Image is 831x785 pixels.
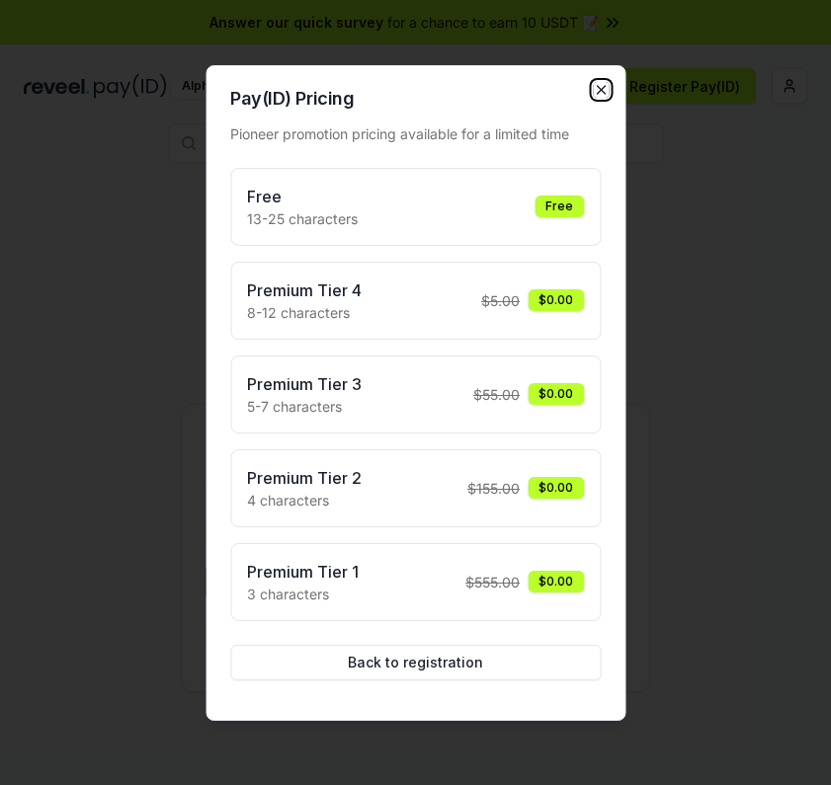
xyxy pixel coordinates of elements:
[247,302,362,323] p: 8-12 characters
[247,185,358,208] h3: Free
[247,278,362,302] h3: Premium Tier 4
[230,90,601,108] h2: Pay(ID) Pricing
[528,477,584,499] div: $0.00
[230,123,601,144] div: Pioneer promotion pricing available for a limited time
[528,289,584,311] div: $0.00
[247,466,362,490] h3: Premium Tier 2
[247,584,359,604] p: 3 characters
[528,383,584,405] div: $0.00
[481,290,520,311] span: $ 5.00
[473,384,520,405] span: $ 55.00
[247,396,362,417] p: 5-7 characters
[247,208,358,229] p: 13-25 characters
[467,478,520,499] span: $ 155.00
[528,571,584,592] div: $0.00
[247,560,359,584] h3: Premium Tier 1
[230,645,601,680] button: Back to registration
[247,372,362,396] h3: Premium Tier 3
[535,196,584,217] div: Free
[465,572,520,592] span: $ 555.00
[247,490,362,510] p: 4 characters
